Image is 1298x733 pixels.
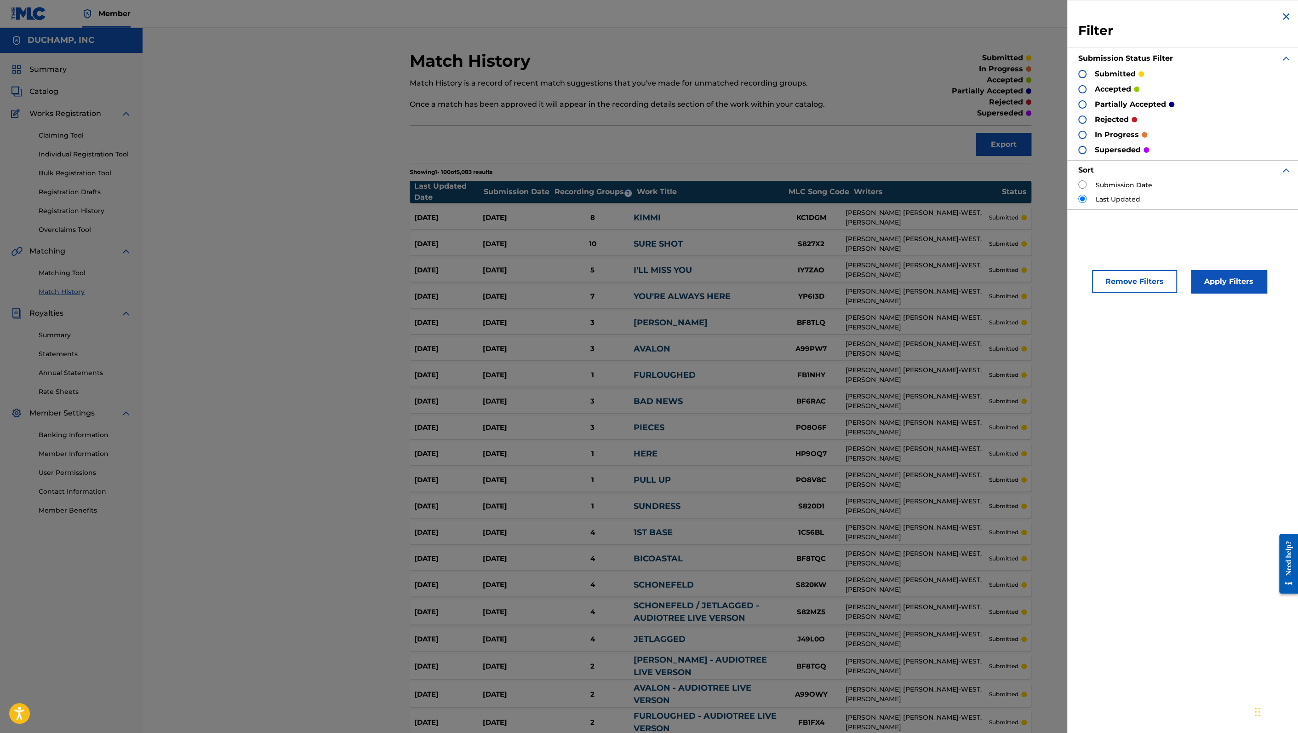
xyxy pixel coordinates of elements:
[11,246,23,257] img: Matching
[483,344,551,354] div: [DATE]
[1095,144,1141,156] p: superseded
[39,330,132,340] a: Summary
[483,449,551,459] div: [DATE]
[483,396,551,407] div: [DATE]
[410,51,535,71] h2: Match History
[989,528,1018,537] p: submitted
[634,317,708,328] a: [PERSON_NAME]
[39,131,132,140] a: Claiming Tool
[777,527,846,538] div: 1C56BL
[39,206,132,216] a: Registration History
[846,392,989,411] div: [PERSON_NAME] [PERSON_NAME]-WEST, [PERSON_NAME]
[39,430,132,440] a: Banking Information
[120,308,132,319] img: expand
[634,422,664,433] a: PIECES
[551,449,634,459] div: 1
[483,634,551,645] div: [DATE]
[989,635,1018,643] p: submitted
[846,234,989,254] div: [PERSON_NAME] [PERSON_NAME]-WEST, [PERSON_NAME]
[410,78,888,89] p: Match History is a record of recent match suggestions that you've made for unmatched recording gr...
[1281,11,1292,22] img: close
[414,370,483,381] div: [DATE]
[551,239,634,249] div: 10
[39,287,132,297] a: Match History
[634,370,696,380] a: FURLOUGHED
[11,64,22,75] img: Summary
[846,657,989,676] div: [PERSON_NAME] [PERSON_NAME]-WEST, [PERSON_NAME]
[854,186,1001,197] div: Writers
[1281,53,1292,64] img: expand
[551,527,634,538] div: 4
[551,265,634,276] div: 5
[634,396,683,406] a: BAD NEWS
[989,292,1018,300] p: submitted
[414,291,483,302] div: [DATE]
[553,186,636,197] div: Recording Groups
[98,8,131,19] span: Member
[976,133,1031,156] button: Export
[1078,54,1173,63] strong: Submission Status Filter
[483,607,551,618] div: [DATE]
[846,549,989,568] div: [PERSON_NAME] [PERSON_NAME]-WEST, [PERSON_NAME]
[777,554,846,564] div: BF8TQC
[39,506,132,515] a: Member Benefits
[11,308,22,319] img: Royalties
[1096,180,1152,190] label: Submission Date
[414,661,483,672] div: [DATE]
[777,607,846,618] div: S82MZ5
[989,554,1018,563] p: submitted
[414,634,483,645] div: [DATE]
[39,468,132,478] a: User Permissions
[483,475,551,485] div: [DATE]
[551,422,634,433] div: 3
[989,240,1018,248] p: submitted
[39,150,132,159] a: Individual Registration Tool
[1281,165,1292,176] img: expand
[29,86,58,97] span: Catalog
[483,291,551,302] div: [DATE]
[414,181,483,203] div: Last Updated Date
[634,449,658,459] a: HERE
[634,344,670,354] a: AVALON
[784,186,853,197] div: MLC Song Code
[1095,99,1166,110] p: partially accepted
[1255,698,1260,726] div: Drag
[777,317,846,328] div: BF8TLQ
[846,713,989,732] div: [PERSON_NAME] [PERSON_NAME]-WEST, [PERSON_NAME]
[414,344,483,354] div: [DATE]
[636,186,783,197] div: Work Title
[634,580,694,590] a: SCHONEFELD
[414,501,483,512] div: [DATE]
[410,99,888,110] p: Once a match has been approved it will appear in the recording details section of the work within...
[11,408,22,419] img: Member Settings
[1001,186,1026,197] div: Status
[777,501,846,512] div: S820D1
[846,496,989,516] div: [PERSON_NAME] [PERSON_NAME]-WEST, [PERSON_NAME]
[952,86,1023,97] p: partially accepted
[777,265,846,276] div: IY7ZAO
[846,444,989,463] div: [PERSON_NAME] [PERSON_NAME]-WEST, [PERSON_NAME]
[634,291,731,301] a: YOU'RE ALWAYS HERE
[846,685,989,704] div: [PERSON_NAME] [PERSON_NAME]-WEST, [PERSON_NAME]
[39,168,132,178] a: Bulk Registration Tool
[28,35,94,46] h5: DUCHAMP, INC
[551,501,634,512] div: 1
[483,689,551,700] div: [DATE]
[39,487,132,496] a: Contact Information
[846,575,989,594] div: [PERSON_NAME] [PERSON_NAME]-WEST, [PERSON_NAME]
[11,86,58,97] a: CatalogCatalog
[483,422,551,433] div: [DATE]
[846,602,989,622] div: [PERSON_NAME] [PERSON_NAME]-WEST, [PERSON_NAME]
[777,661,846,672] div: BF8TGQ
[634,554,683,564] a: BICOASTAL
[777,213,846,223] div: KC1DGM
[634,634,686,644] a: JETLAGGED
[634,683,751,705] a: AVALON - AUDIOTREE LIVE VERSON
[846,523,989,542] div: [PERSON_NAME] [PERSON_NAME]-WEST, [PERSON_NAME]
[410,168,492,176] p: Showing 1 - 100 of 5,083 results
[989,345,1018,353] p: submitted
[414,580,483,590] div: [DATE]
[846,287,989,306] div: [PERSON_NAME] [PERSON_NAME]-WEST, [PERSON_NAME]
[1252,689,1298,733] iframe: Chat Widget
